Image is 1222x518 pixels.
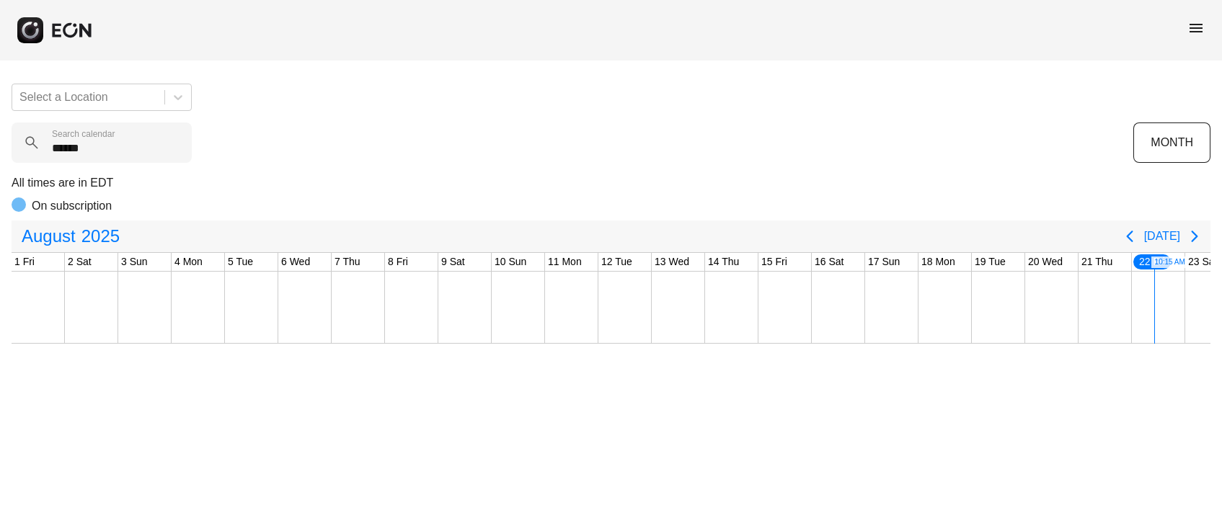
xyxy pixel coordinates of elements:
[19,222,79,251] span: August
[172,253,205,271] div: 4 Mon
[32,197,112,215] p: On subscription
[65,253,94,271] div: 2 Sat
[1115,222,1144,251] button: Previous page
[13,222,128,251] button: August2025
[438,253,468,271] div: 9 Sat
[918,253,958,271] div: 18 Mon
[1144,223,1180,249] button: [DATE]
[278,253,313,271] div: 6 Wed
[52,128,115,140] label: Search calendar
[492,253,529,271] div: 10 Sun
[118,253,151,271] div: 3 Sun
[972,253,1009,271] div: 19 Tue
[652,253,692,271] div: 13 Wed
[332,253,363,271] div: 7 Thu
[598,253,635,271] div: 12 Tue
[12,253,37,271] div: 1 Fri
[812,253,846,271] div: 16 Sat
[758,253,790,271] div: 15 Fri
[1187,19,1205,37] span: menu
[12,174,1210,192] p: All times are in EDT
[1079,253,1115,271] div: 21 Thu
[225,253,256,271] div: 5 Tue
[1180,222,1209,251] button: Next page
[705,253,742,271] div: 14 Thu
[1025,253,1066,271] div: 20 Wed
[1133,122,1210,163] button: MONTH
[1185,253,1220,271] div: 23 Sat
[385,253,411,271] div: 8 Fri
[545,253,585,271] div: 11 Mon
[79,222,123,251] span: 2025
[865,253,903,271] div: 17 Sun
[1132,253,1172,271] div: 22 Fri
